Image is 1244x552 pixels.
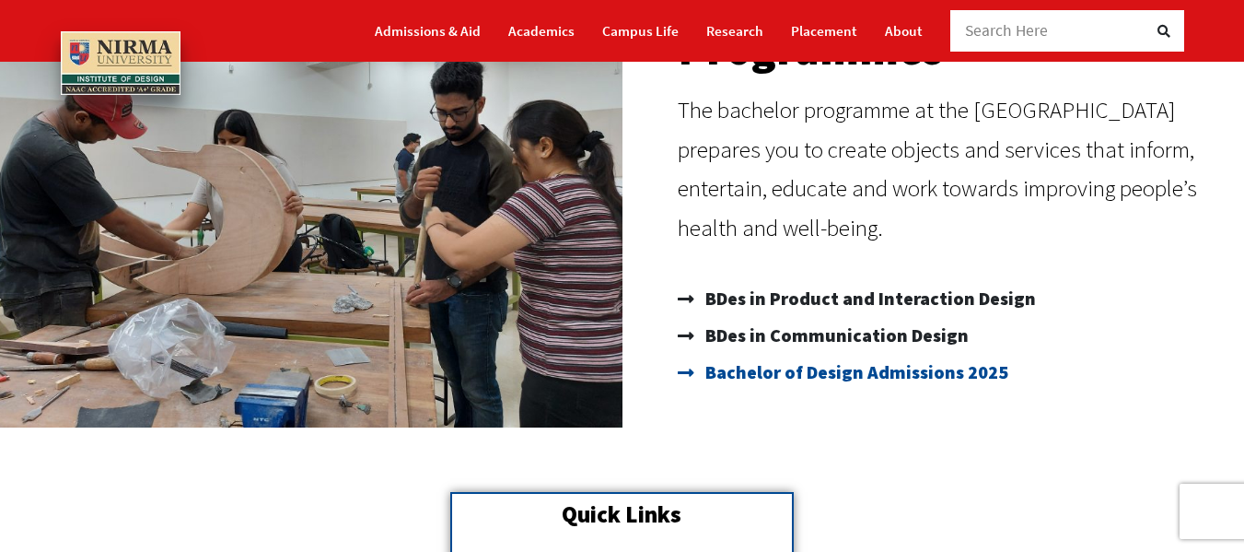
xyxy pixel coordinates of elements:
[965,20,1049,41] span: Search Here
[508,15,575,47] a: Academics
[701,317,969,354] span: BDes in Communication Design
[678,317,1227,354] a: BDes in Communication Design
[375,15,481,47] a: Admissions & Aid
[461,503,783,526] h2: Quick Links
[678,354,1227,391] a: Bachelor of Design Admissions 2025
[61,31,180,95] img: main_logo
[791,15,857,47] a: Placement
[701,354,1008,391] span: Bachelor of Design Admissions 2025
[701,280,1036,317] span: BDes in Product and Interaction Design
[885,15,923,47] a: About
[678,90,1227,247] p: The bachelor programme at the [GEOGRAPHIC_DATA] prepares you to create objects and services that ...
[706,15,763,47] a: Research
[602,15,679,47] a: Campus Life
[678,280,1227,317] a: BDes in Product and Interaction Design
